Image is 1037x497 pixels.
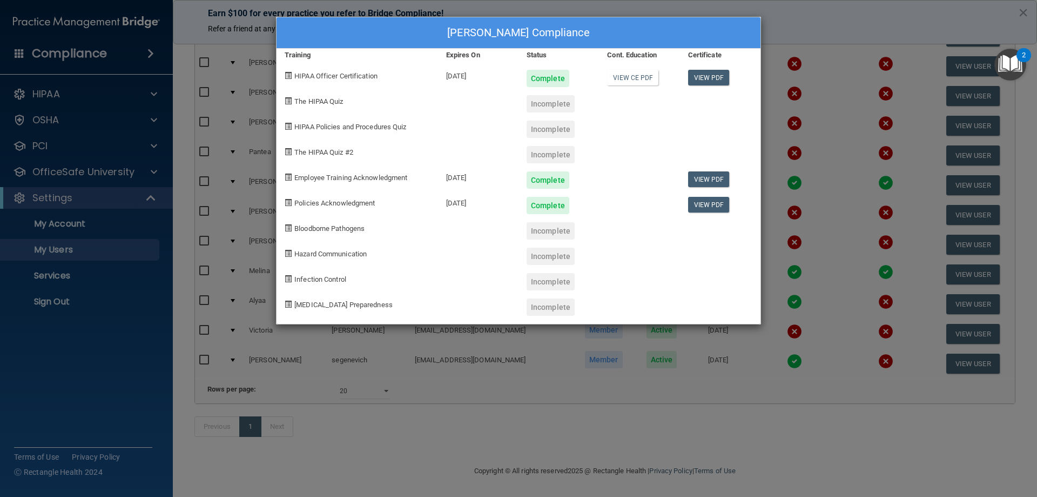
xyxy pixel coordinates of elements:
a: View PDF [688,171,730,187]
div: 2 [1022,55,1026,69]
span: HIPAA Officer Certification [294,72,378,80]
div: Incomplete [527,299,575,316]
div: Certificate [680,49,760,62]
a: View PDF [688,197,730,213]
div: Cont. Education [599,49,679,62]
span: Hazard Communication [294,250,367,258]
a: View CE PDF [607,70,658,85]
span: Bloodborne Pathogens [294,224,365,233]
button: Open Resource Center, 2 new notifications [994,49,1026,81]
div: Incomplete [527,248,575,265]
span: [MEDICAL_DATA] Preparedness [294,301,393,309]
div: Training [277,49,438,62]
span: The HIPAA Quiz [294,97,343,105]
div: Complete [527,171,569,189]
div: Incomplete [527,146,575,163]
div: [DATE] [438,163,518,189]
div: Incomplete [527,95,575,112]
div: Incomplete [527,222,575,240]
a: View PDF [688,70,730,85]
div: Status [518,49,599,62]
span: HIPAA Policies and Procedures Quiz [294,123,406,131]
div: Incomplete [527,273,575,290]
div: [DATE] [438,189,518,214]
div: [DATE] [438,62,518,87]
div: Incomplete [527,121,575,138]
span: Infection Control [294,275,346,283]
span: Employee Training Acknowledgment [294,174,407,182]
div: Complete [527,70,569,87]
div: Expires On [438,49,518,62]
div: [PERSON_NAME] Compliance [277,17,760,49]
span: The HIPAA Quiz #2 [294,148,353,156]
span: Policies Acknowledgment [294,199,375,207]
div: Complete [527,197,569,214]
